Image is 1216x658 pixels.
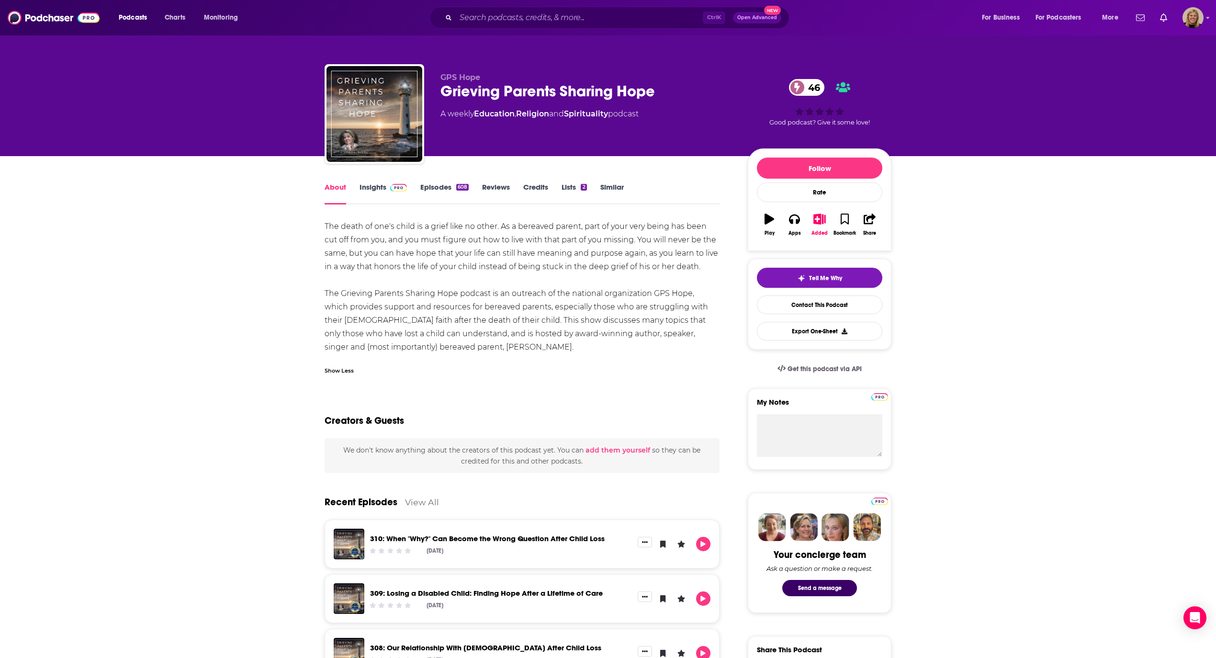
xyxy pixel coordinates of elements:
div: Bookmark [833,230,856,236]
img: Jon Profile [853,513,881,541]
img: Grieving Parents Sharing Hope [327,66,422,162]
a: About [325,182,346,204]
div: 2 [581,184,586,191]
span: Logged in as avansolkema [1182,7,1204,28]
a: Lists2 [562,182,586,204]
span: GPS Hope [440,73,480,82]
button: Share [857,207,882,242]
img: Podchaser Pro [871,393,888,401]
span: Get this podcast via API [788,365,862,373]
button: Show More Button [638,537,652,547]
a: Episodes608 [420,182,469,204]
div: Play [765,230,775,236]
button: Show More Button [638,646,652,657]
img: Barbara Profile [790,513,818,541]
button: open menu [1095,10,1130,25]
a: Show notifications dropdown [1132,10,1148,26]
span: Open Advanced [737,15,777,20]
button: open menu [975,10,1032,25]
div: 608 [456,184,469,191]
div: Open Intercom Messenger [1183,606,1206,629]
img: 309: Losing a Disabled Child: Finding Hope After a Lifetime of Care [334,583,364,614]
span: For Podcasters [1036,11,1081,24]
h2: Creators & Guests [325,415,404,427]
div: Share [863,230,876,236]
a: Recent Episodes [325,496,397,508]
a: Similar [600,182,624,204]
div: [DATE] [427,602,443,609]
span: 46 [799,79,825,96]
div: Rate [757,182,882,202]
a: Pro website [871,392,888,401]
button: add them yourself [585,446,650,454]
img: User Profile [1182,7,1204,28]
span: More [1102,11,1118,24]
button: open menu [1029,10,1095,25]
button: Export One-Sheet [757,322,882,340]
div: Your concierge team [774,549,866,561]
span: Good podcast? Give it some love! [769,119,870,126]
button: Leave a Rating [674,591,688,606]
div: Community Rating: 0 out of 5 [369,601,412,609]
span: Podcasts [119,11,147,24]
label: My Notes [757,397,882,414]
a: Podchaser - Follow, Share and Rate Podcasts [8,9,100,27]
div: A weekly podcast [440,108,639,120]
span: For Business [982,11,1020,24]
button: Show More Button [638,591,652,602]
button: Added [807,207,832,242]
a: Show notifications dropdown [1156,10,1171,26]
button: Follow [757,158,882,179]
button: Bookmark Episode [656,591,670,606]
a: Contact This Podcast [757,295,882,314]
div: Ask a question or make a request. [766,565,873,572]
img: 310: When "Why?" Can Become the Wrong Question After Child Loss [334,529,364,559]
div: Added [811,230,828,236]
a: Spirituality [564,109,608,118]
a: Reviews [482,182,510,204]
button: tell me why sparkleTell Me Why [757,268,882,288]
span: and [549,109,564,118]
span: Charts [165,11,185,24]
button: Apps [782,207,807,242]
a: InsightsPodchaser Pro [360,182,407,204]
button: open menu [197,10,250,25]
a: 308: Our Relationship With God After Child Loss [370,643,601,652]
img: Jules Profile [822,513,849,541]
img: tell me why sparkle [798,274,805,282]
button: Play [757,207,782,242]
button: Play [696,591,710,606]
a: Religion [516,109,549,118]
a: 310: When "Why?" Can Become the Wrong Question After Child Loss [370,534,605,543]
button: open menu [112,10,159,25]
span: Monitoring [204,11,238,24]
a: Get this podcast via API [770,357,869,381]
a: Education [474,109,515,118]
div: Search podcasts, credits, & more... [439,7,799,29]
button: Bookmark Episode [656,537,670,551]
button: Bookmark [832,207,857,242]
button: Leave a Rating [674,537,688,551]
a: View All [405,497,439,507]
button: Open AdvancedNew [733,12,781,23]
button: Show profile menu [1182,7,1204,28]
img: Sydney Profile [758,513,786,541]
span: New [764,6,781,15]
a: Pro website [871,496,888,505]
a: 309: Losing a Disabled Child: Finding Hope After a Lifetime of Care [370,589,603,598]
div: Community Rating: 0 out of 5 [369,547,412,554]
a: Credits [523,182,548,204]
span: Tell Me Why [809,274,842,282]
img: Podchaser Pro [390,184,407,192]
span: , [515,109,516,118]
button: Play [696,537,710,551]
div: Apps [788,230,801,236]
img: Podchaser Pro [871,498,888,505]
div: 46Good podcast? Give it some love! [748,73,891,132]
span: Ctrl K [703,11,725,24]
div: The death of one's child is a grief like no other. As a bereaved parent, part of your very being ... [325,220,720,354]
h3: Share This Podcast [757,645,822,654]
